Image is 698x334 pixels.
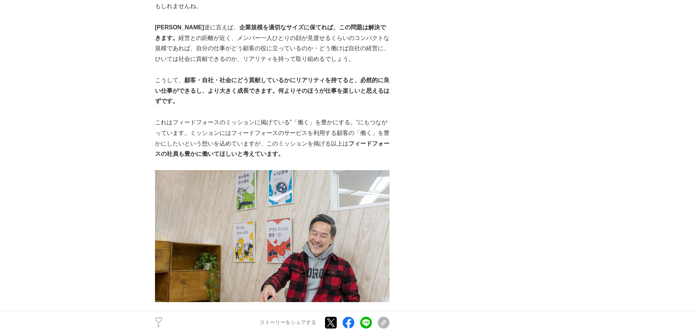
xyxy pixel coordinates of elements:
[155,170,389,302] img: thumbnail_9297be20-77dd-11eb-813c-e35db77e6d84.jpg
[155,24,386,41] strong: 企業規模を適切なサイズに保てれば、この問題は解決できます。
[155,24,204,30] strong: [PERSON_NAME]
[155,22,389,65] p: 逆に言えば、 経営との距離が近く、メンバー一人ひとりの顔が見渡せるくらいのコンパクトな規模であれば、自分の仕事がどう顧客の役に立っているのか・どう働けば自社の経営に、ひいては社会に貢献できるのか...
[155,75,389,107] p: こうして、
[155,324,162,328] p: 2
[155,77,389,104] strong: 顧客・自社・社会にどう貢献しているかにリアリティを持てると、必然的に良い仕事ができるし、より大きく成長できます。何よりそのほうが仕事を楽しいと思えるはずです。
[155,117,389,159] p: これはフィードフォースのミッションに掲げている”「働く」を豊かにする。”にもつながっています。ミッションにはフィードフォースのサービスを利用する顧客の「働く」を豊かにしたいという想いを込めていま...
[260,319,316,326] p: ストーリーをシェアする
